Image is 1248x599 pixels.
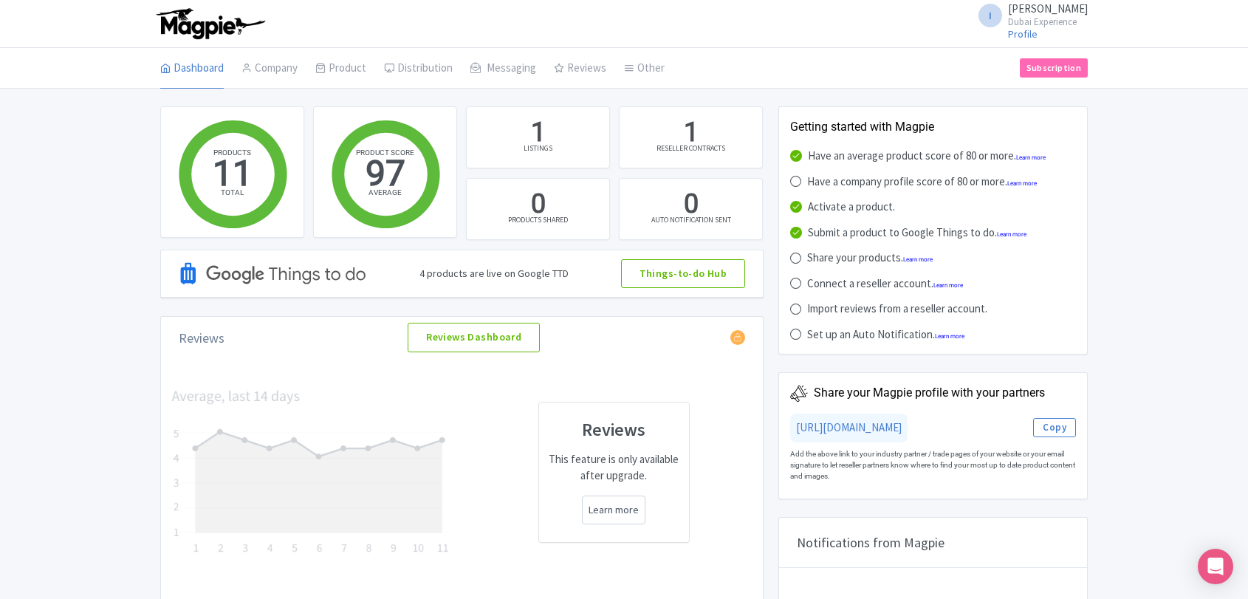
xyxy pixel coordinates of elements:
[1198,549,1233,584] div: Open Intercom Messenger
[997,231,1026,238] a: Learn more
[624,48,665,89] a: Other
[808,148,1046,165] div: Have an average product score of 80 or more.
[1016,154,1046,161] a: Learn more
[1020,58,1088,78] a: Subscription
[1008,27,1038,41] a: Profile
[1033,418,1076,437] button: Copy
[807,275,963,292] div: Connect a reseller account.
[419,266,569,281] div: 4 products are live on Google TTD
[796,420,902,434] a: [URL][DOMAIN_NAME]
[656,143,725,154] div: RESELLER CONTRACTS
[589,502,639,518] a: Learn more
[153,7,267,40] img: logo-ab69f6fb50320c5b225c76a69d11143b.png
[466,106,610,168] a: 1 LISTINGS
[384,48,453,89] a: Distribution
[531,114,546,151] div: 1
[807,250,933,267] div: Share your products.
[619,178,763,240] a: 0 AUTO NOTIFICATION SENT
[933,282,963,289] a: Learn more
[935,333,964,340] a: Learn more
[790,442,1076,487] div: Add the above link to your industry partner / trade pages of your website or your email signature...
[651,214,731,225] div: AUTO NOTIFICATION SENT
[466,178,610,240] a: 0 PRODUCTS SHARED
[160,48,224,89] a: Dashboard
[241,48,298,89] a: Company
[554,48,606,89] a: Reviews
[903,256,933,263] a: Learn more
[408,323,540,352] a: Reviews Dashboard
[807,174,1037,191] div: Have a company profile score of 80 or more.
[508,214,568,225] div: PRODUCTS SHARED
[531,186,546,223] div: 0
[1007,180,1037,187] a: Learn more
[1008,17,1088,27] small: Dubai Experience
[970,3,1088,27] a: I [PERSON_NAME] Dubai Experience
[807,301,987,318] div: Import reviews from a reseller account.
[814,384,1045,402] div: Share your Magpie profile with your partners
[619,106,763,168] a: 1 RESELLER CONTRACTS
[779,518,1087,568] div: Notifications from Magpie
[808,199,895,216] div: Activate a product.
[470,48,536,89] a: Messaging
[179,242,368,305] img: Google TTD
[548,451,681,485] p: This feature is only available after upgrade.
[978,4,1002,27] span: I
[790,118,1076,136] div: Getting started with Magpie
[315,48,366,89] a: Product
[808,225,1026,242] div: Submit a product to Google Things to do.
[684,114,699,151] div: 1
[167,388,453,557] img: chart-62242baa53ac9495a133cd79f73327f1.png
[179,328,224,348] div: Reviews
[621,259,746,289] a: Things-to-do Hub
[684,186,699,223] div: 0
[548,420,681,439] h3: Reviews
[524,143,552,154] div: LISTINGS
[1008,1,1088,16] span: [PERSON_NAME]
[807,326,964,343] div: Set up an Auto Notification.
